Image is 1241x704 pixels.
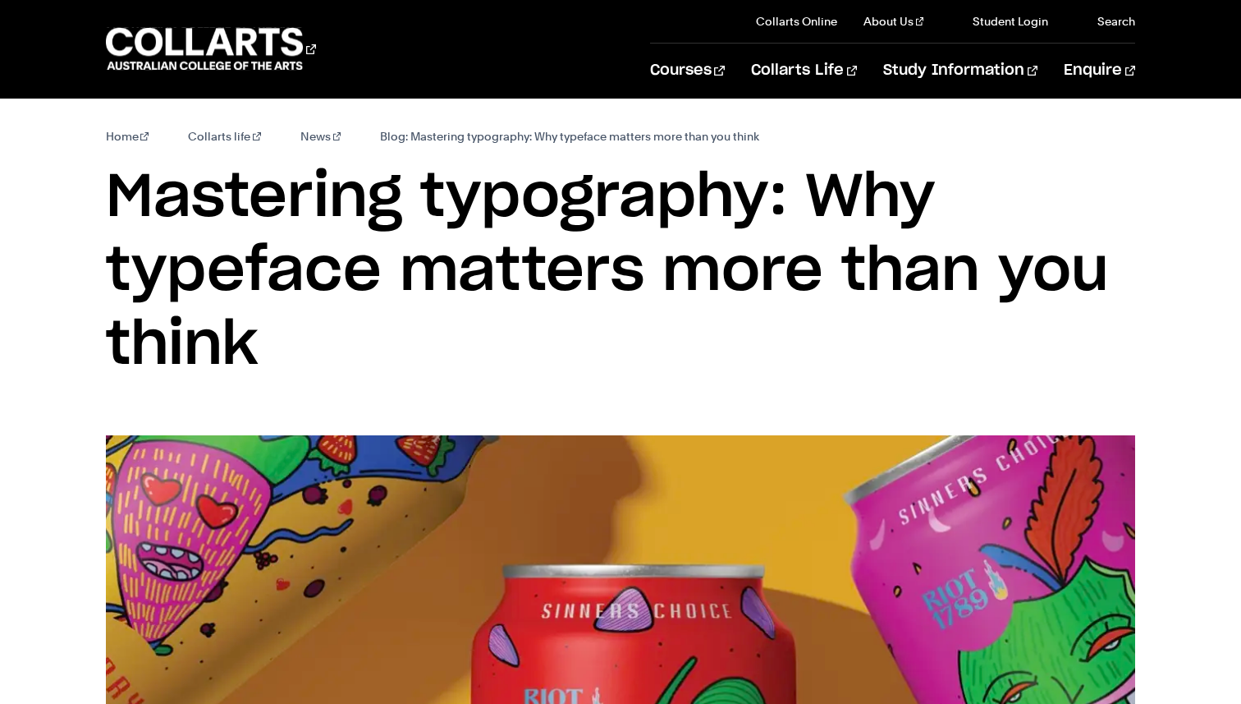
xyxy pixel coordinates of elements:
a: Collarts Life [751,44,857,98]
h1: Mastering typography: Why typeface matters more than you think [106,161,1136,383]
a: News [300,125,341,148]
a: Courses [650,44,725,98]
a: Student Login [950,13,1048,30]
div: Go to homepage [106,25,316,72]
a: Collarts Online [756,13,837,30]
a: Search [1074,13,1135,30]
a: Home [106,125,149,148]
a: Collarts life [188,125,261,148]
a: Study Information [883,44,1037,98]
span: Blog: Mastering typography: Why typeface matters more than you think [380,125,759,148]
a: Enquire [1064,44,1135,98]
a: About Us [863,13,924,30]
